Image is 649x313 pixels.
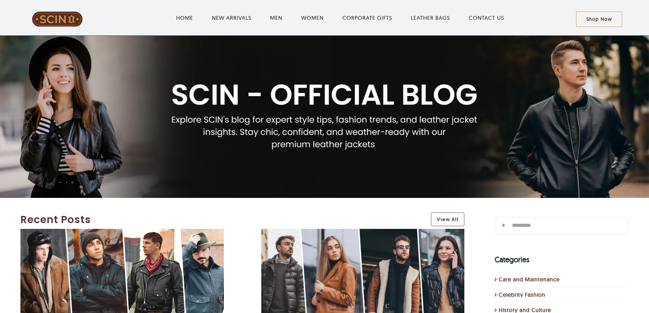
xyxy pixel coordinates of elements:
[499,291,625,299] a: Celebrity Fashion
[411,14,450,22] a: LEATHER BAGS
[495,254,629,265] h4: Categories
[495,217,512,234] input: Search
[270,14,282,22] a: MEN
[576,12,622,27] a: Shop Now
[499,275,625,283] a: Care and Maintenance
[301,14,324,22] a: WOMEN
[469,14,504,22] a: CONTACT US
[105,7,576,29] nav: Main Menu
[20,230,224,236] a: History of the Bomber Jacket
[431,213,464,226] a: View All
[342,14,392,22] a: CORPORATE GIFTS
[32,11,83,17] a: LeatherSCIN
[212,14,251,22] a: NEW ARRIVALS
[176,14,193,22] a: HOME
[20,212,424,227] a: Recent Posts
[32,11,83,27] img: LeatherSCIN
[586,16,612,22] span: Shop Now
[495,217,629,234] input: Search...
[261,230,465,236] a: 23 Different Types Of Leather Jackets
